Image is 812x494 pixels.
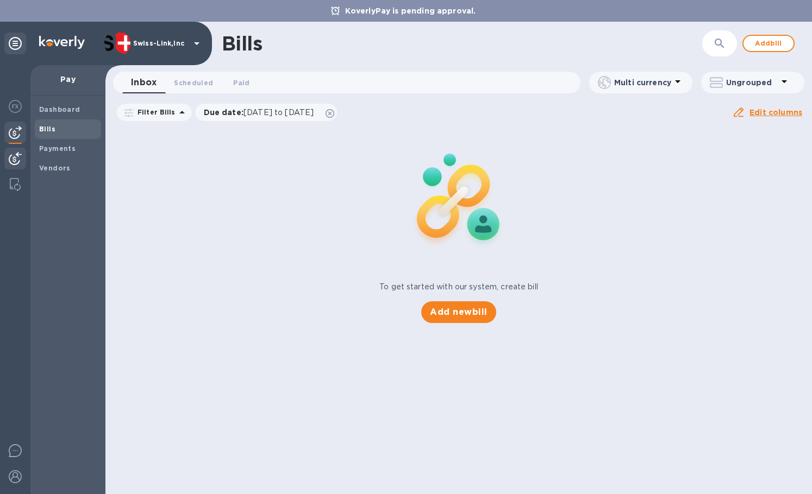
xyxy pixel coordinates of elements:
span: Add bill [752,37,785,50]
p: To get started with our system, create bill [379,281,538,293]
button: Add newbill [421,301,496,323]
button: Addbill [742,35,795,52]
b: Vendors [39,164,71,172]
p: Multi currency [614,77,671,88]
h1: Bills [222,32,262,55]
b: Dashboard [39,105,80,113]
div: Unpin categories [4,33,26,54]
p: KoverlyPay is pending approval. [340,5,482,16]
u: Edit columns [749,108,802,117]
b: Bills [39,125,55,133]
b: Payments [39,144,76,153]
img: Logo [39,36,85,49]
div: Due date:[DATE] to [DATE] [195,104,338,121]
p: Due date : [204,107,320,118]
span: [DATE] to [DATE] [243,108,314,117]
p: Swiss-Link,Inc [133,40,188,47]
span: Scheduled [174,77,213,88]
p: Filter Bills [133,107,176,117]
span: Add new bill [430,306,487,319]
span: Paid [233,77,249,88]
p: Pay [39,74,97,85]
span: Inbox [131,75,157,90]
img: Foreign exchange [9,100,22,113]
p: Ungrouped [726,77,778,88]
